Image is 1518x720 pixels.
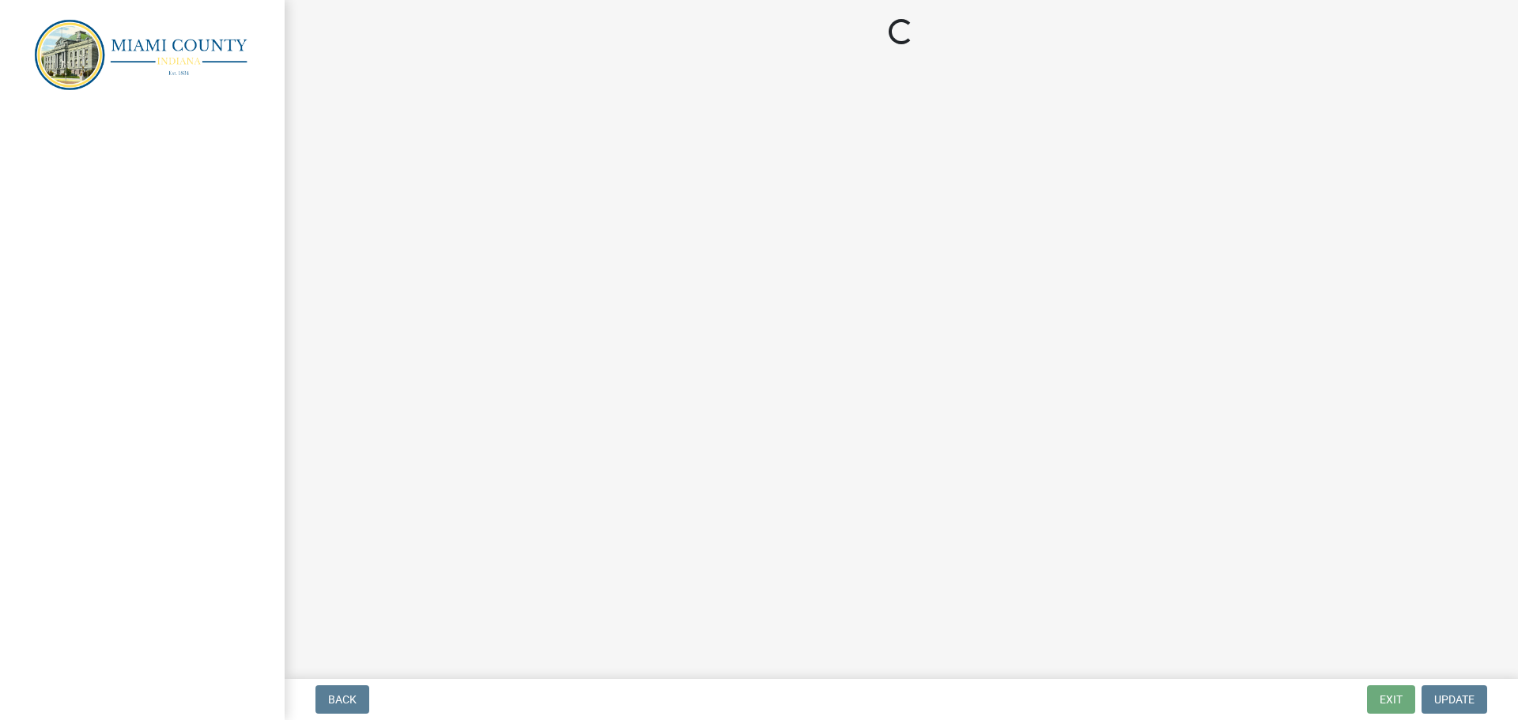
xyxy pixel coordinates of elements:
[328,693,357,706] span: Back
[315,685,369,714] button: Back
[1367,685,1415,714] button: Exit
[1434,693,1475,706] span: Update
[32,17,259,92] img: Miami County, Indiana
[1422,685,1487,714] button: Update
